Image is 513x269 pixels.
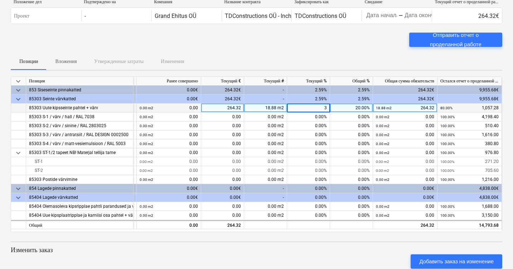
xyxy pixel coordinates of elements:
div: 264.32 [373,220,437,229]
p: Проект [14,12,29,20]
div: 0.00 [140,202,198,211]
div: 380.80 [440,139,499,148]
div: 85303 Seinte värvkatted [29,95,130,104]
div: Текущий # [244,77,287,86]
div: 0.00% [330,130,373,139]
small: 0.00 m2 [140,205,153,208]
div: 0.00% [330,211,373,220]
button: Отправить отчет о проделанной работе [409,33,502,47]
small: 100.00% [440,178,455,182]
div: Остался отчет о проделанной работе [437,77,502,86]
small: 100.00% [440,124,455,128]
div: 14,793.68 [440,221,499,230]
div: 0.00 [376,130,434,139]
div: 0.00 [140,139,198,148]
small: 0.00 m2 [376,151,389,155]
div: 0.00 [140,148,198,157]
div: ST-1 [29,157,130,166]
div: 85303 S-4 / värv / matt-vesiemulsioon / RAL 5003 [29,139,130,148]
div: 264.32 [201,104,244,112]
div: Отправить отчет о проделанной работе [418,30,494,49]
div: 18.88 m2 [244,104,287,112]
span: keyboard_arrow_down [14,149,23,157]
div: - [244,86,287,95]
div: 0.00 [201,121,244,130]
div: 85404 Olemasoleva kipsripplae pahtli parandused ja värvimine [29,202,130,211]
div: 0.00 m2 [244,148,287,157]
div: 0.00 [376,121,434,130]
div: - [244,184,287,193]
div: 85303 ST-1/2 tapeet NB! Materjal tellija tarne [29,148,130,157]
small: 100.00% [440,115,455,119]
div: 0.00% [330,193,373,202]
div: 0.00% [287,130,330,139]
small: 0.00 m2 [376,178,389,182]
span: keyboard_arrow_down [14,86,23,95]
div: 0.00 m2 [244,139,287,148]
small: 0.00 m2 [140,160,153,164]
div: 0.00% [330,202,373,211]
div: 0.00% [330,175,373,184]
div: 0.00 [201,112,244,121]
input: Дата начала [365,11,398,21]
div: 0.00% [287,121,330,130]
div: 264.32€ [201,95,244,104]
small: 80.00% [440,106,452,110]
div: - [244,193,287,202]
div: 0.00% [330,148,373,157]
div: - [244,95,287,104]
div: 0.00 m2 [244,112,287,121]
div: 510.40 [440,121,499,130]
div: 853 Siseseinte pinnakatted [29,86,130,95]
p: Изменить заказ [11,246,502,254]
div: 0.00 [140,221,198,230]
div: 85404 Uue kipsplaatripplae ja karniisi osa pahtel + värv [29,211,130,220]
div: 0.00 [140,211,198,220]
div: 0.00€ [137,95,201,104]
span: keyboard_arrow_down [14,95,23,104]
div: 0.00 [376,166,434,175]
small: 0.00 m2 [140,124,153,128]
small: 0.00 m2 [376,133,389,137]
div: 0.00 m2 [244,211,287,220]
span: keyboard_arrow_down [14,193,23,202]
div: 0.00% [330,112,373,121]
div: 0.00% [287,184,330,193]
div: 976.80 [440,148,499,157]
div: ST-2 [29,166,130,175]
div: 0.00 [201,175,244,184]
div: 0.00 m2 [244,166,287,175]
div: 0.00% [287,139,330,148]
small: 18.88 m2 [376,106,392,110]
small: 0.00 m2 [376,160,389,164]
div: Текущий € [201,77,244,86]
div: 854 Lagede pinnakatted [29,184,130,193]
div: 0.00 [201,202,244,211]
div: 0.00 [140,166,198,175]
div: Ранее совершено [137,77,201,86]
small: 0.00 m2 [140,133,153,137]
small: 0.00 m2 [376,124,389,128]
small: 0.00 m2 [140,142,153,146]
small: 0.00 m2 [376,169,389,173]
div: 0.00 [376,112,434,121]
div: 0.00 m2 [244,175,287,184]
div: 0.00 [201,211,244,220]
div: 0.00 [201,166,244,175]
div: 264.32€ [201,86,244,95]
span: keyboard_arrow_down [14,184,23,193]
div: 1,616.00 [440,130,499,139]
div: 264.32 [376,104,434,112]
div: 2.59% [330,95,373,104]
div: 0.00% [287,202,330,211]
div: Grand Ehitus OÜ [155,13,196,19]
div: 0.00% [287,193,330,202]
div: 271.20 [440,157,499,166]
input: Дата окончания [403,11,437,21]
p: Вложения [55,58,77,65]
small: 0.00 m2 [376,142,389,146]
small: 0.00 m2 [140,213,153,217]
div: 85303 S-2 / värv / sinine / RAL 2803025 [29,121,130,130]
small: 100.00% [440,133,455,137]
div: 0.00 [140,121,198,130]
